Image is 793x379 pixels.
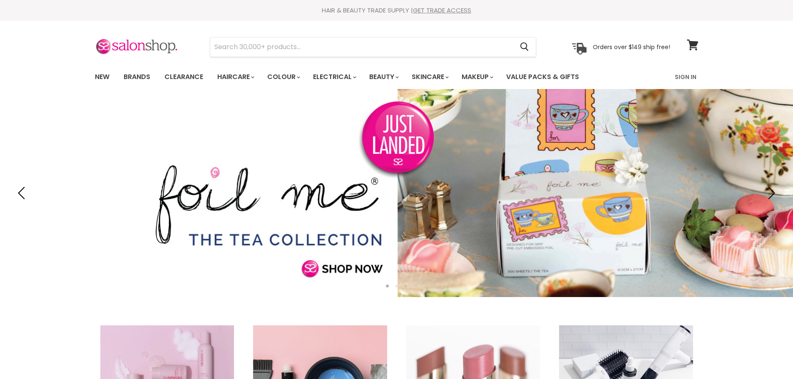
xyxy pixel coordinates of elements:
a: Colour [261,68,305,86]
a: Skincare [405,68,454,86]
a: Makeup [455,68,498,86]
p: Orders over $149 ship free! [593,43,670,50]
div: HAIR & BEAUTY TRADE SUPPLY | [85,6,709,15]
a: Beauty [363,68,404,86]
button: Next [762,185,778,201]
a: Haircare [211,68,259,86]
input: Search [210,37,514,57]
nav: Main [85,65,709,89]
a: New [89,68,116,86]
a: Electrical [307,68,361,86]
li: Page dot 2 [395,285,398,287]
ul: Main menu [89,65,628,89]
a: Value Packs & Gifts [500,68,585,86]
li: Page dot 3 [404,285,407,287]
button: Previous [15,185,31,201]
button: Search [514,37,536,57]
a: GET TRADE ACCESS [413,6,471,15]
a: Brands [117,68,157,86]
form: Product [210,37,536,57]
a: Clearance [158,68,209,86]
li: Page dot 1 [386,285,389,287]
a: Sign In [670,68,701,86]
